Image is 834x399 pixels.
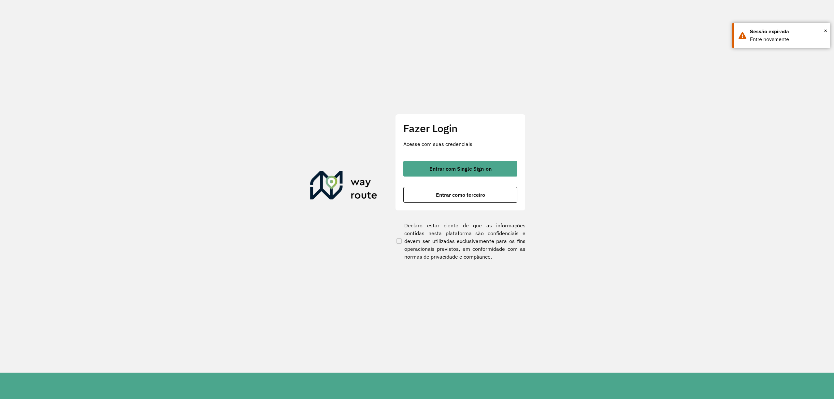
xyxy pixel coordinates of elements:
[403,140,517,148] p: Acesse com suas credenciais
[403,161,517,177] button: button
[310,171,377,202] img: Roteirizador AmbevTech
[403,122,517,135] h2: Fazer Login
[750,36,825,43] div: Entre novamente
[429,166,492,171] span: Entrar com Single Sign-on
[824,26,827,36] button: Close
[436,192,485,197] span: Entrar como terceiro
[403,187,517,203] button: button
[750,28,825,36] div: Sessão expirada
[824,26,827,36] span: ×
[395,221,525,261] label: Declaro estar ciente de que as informações contidas nesta plataforma são confidenciais e devem se...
